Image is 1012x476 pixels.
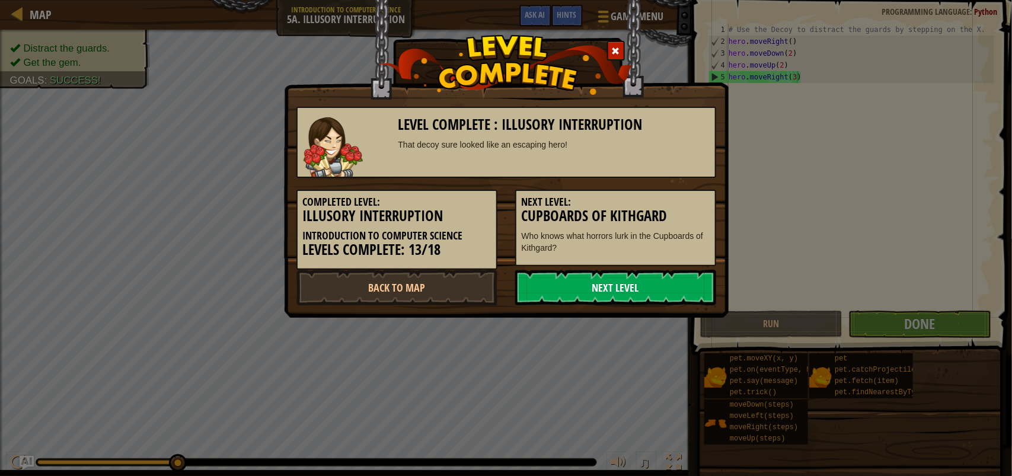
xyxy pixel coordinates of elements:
[398,117,710,133] h3: Level Complete : Illusory Interruption
[303,208,491,224] h3: Illusory Interruption
[304,117,363,177] img: guardian.png
[522,208,710,224] h3: Cupboards of Kithgard
[515,270,716,305] a: Next Level
[296,270,497,305] a: Back to Map
[303,196,491,208] h5: Completed Level:
[303,242,491,258] h3: Levels Complete: 13/18
[522,230,710,254] p: Who knows what horrors lurk in the Cupboards of Kithgard?
[398,139,710,151] div: That decoy sure looked like an escaping hero!
[303,230,491,242] h5: Introduction to Computer Science
[379,35,633,95] img: level_complete.png
[522,196,710,208] h5: Next Level:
